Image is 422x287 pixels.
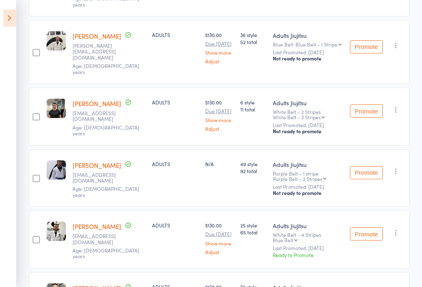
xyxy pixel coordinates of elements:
span: Age: [DEMOGRAPHIC_DATA] years [73,185,139,198]
div: Adults Jiujitsu [273,222,343,230]
small: Last Promoted: [DATE] [273,245,343,251]
a: [PERSON_NAME] [73,161,121,169]
button: Promote [350,227,383,241]
small: angus.macintosh@outlook.com [73,172,126,184]
span: 92 total [240,167,266,174]
div: Adults Jiujitsu [273,160,343,169]
div: Not ready to promote [273,128,343,134]
span: 52 total [240,38,266,45]
a: [PERSON_NAME] [73,222,121,231]
div: ADULTS [152,222,199,229]
a: Adjust [205,58,234,64]
a: Show more [205,241,234,246]
small: Due [DATE] [205,41,234,46]
button: Promote [350,104,383,118]
div: Not ready to promote [273,190,343,196]
small: Last Promoted: [DATE] [273,122,343,128]
small: tomlove1513@gmail.com [73,110,126,122]
div: White Belt - 3 Stripes [273,114,321,120]
div: ADULTS [152,160,199,167]
small: Due [DATE] [205,231,234,237]
span: 6 style [240,99,266,106]
div: Purple Belt - 1 stripe [273,171,343,181]
button: Promote [350,40,383,53]
div: Adults Jiujitsu [273,31,343,39]
div: Blue Belt [273,42,343,47]
div: Not ready to promote [273,55,343,62]
small: Due [DATE] [205,108,234,114]
a: Adjust [205,249,234,255]
a: [PERSON_NAME] [73,32,121,40]
span: 25 style [240,222,266,229]
div: Purple Belt - 2 Stripes [273,176,322,181]
div: Ready to Promote [273,251,343,258]
div: White Belt - 4 Stripes [273,232,343,243]
small: Lucasmcanabarro@gmail.com [73,233,126,245]
div: ADULTS [152,99,199,106]
small: Last Promoted: [DATE] [273,184,343,190]
div: $130.00 [205,99,234,131]
div: N/A [205,160,234,167]
img: image1724670231.png [47,99,66,118]
button: Promote [350,166,383,179]
img: image1685953382.png [47,160,66,180]
a: Show more [205,117,234,123]
div: Blue Belt - 1 Stripe [295,42,338,47]
a: Show more [205,50,234,55]
span: 11 total [240,106,266,113]
div: Blue Belt [273,237,293,243]
img: image1703661563.png [47,222,66,241]
img: image1681893881.png [47,31,66,51]
small: Last Promoted: [DATE] [273,49,343,55]
span: 65 total [240,229,266,236]
a: Adjust [205,126,234,131]
span: Age: [DEMOGRAPHIC_DATA] years [73,62,139,75]
div: White Belt - 2 Stripes [273,109,343,120]
span: Age: [DEMOGRAPHIC_DATA] years [73,247,139,259]
div: ADULTS [152,31,199,38]
div: Adults Jiujitsu [273,99,343,107]
div: $130.00 [205,31,234,64]
small: pedro@allranks.com.au [73,43,126,60]
a: [PERSON_NAME] [73,99,121,108]
span: 36 style [240,31,266,38]
span: 49 style [240,160,266,167]
span: Age: [DEMOGRAPHIC_DATA] years [73,124,139,137]
div: $130.00 [205,222,234,254]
